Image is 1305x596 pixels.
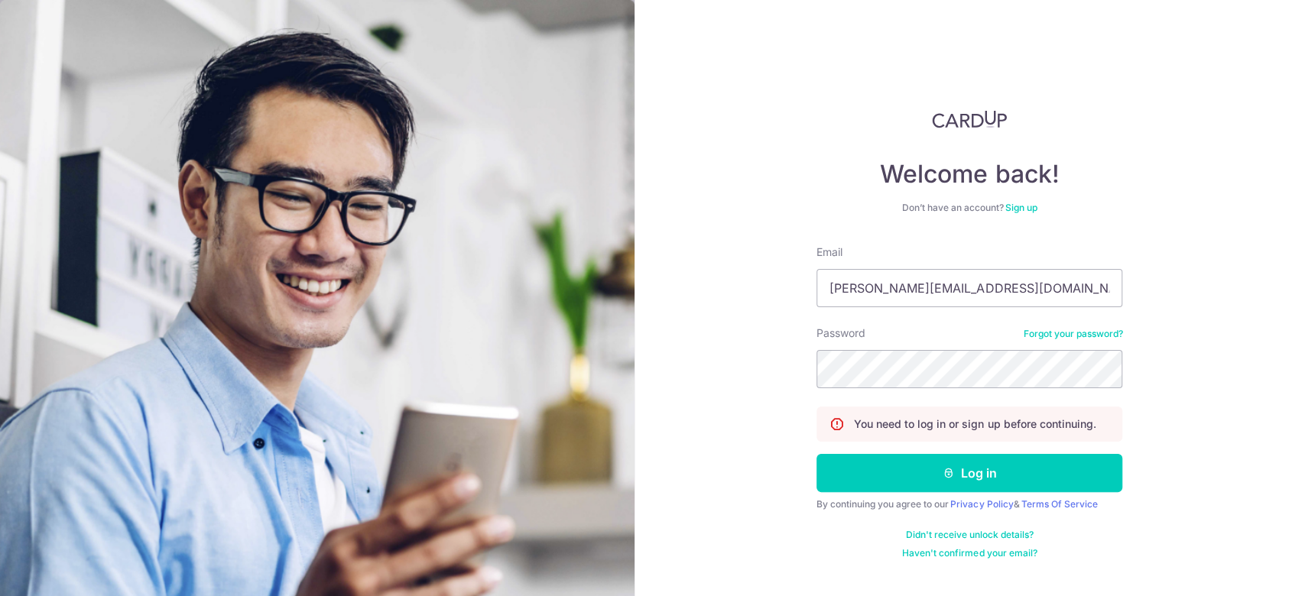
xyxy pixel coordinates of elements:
a: Didn't receive unlock details? [906,529,1034,541]
a: Sign up [1005,202,1037,213]
label: Password [816,326,865,341]
h4: Welcome back! [816,159,1122,189]
label: Email [816,245,842,260]
div: By continuing you agree to our & [816,498,1122,510]
div: Don’t have an account? [816,202,1122,214]
a: Privacy Policy [950,498,1013,510]
p: You need to log in or sign up before continuing. [854,416,1096,432]
button: Log in [816,454,1122,492]
a: Terms Of Service [1021,498,1097,510]
input: Enter your Email [816,269,1122,307]
a: Haven't confirmed your email? [902,547,1037,559]
img: CardUp Logo [932,110,1007,128]
a: Forgot your password? [1023,328,1122,340]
